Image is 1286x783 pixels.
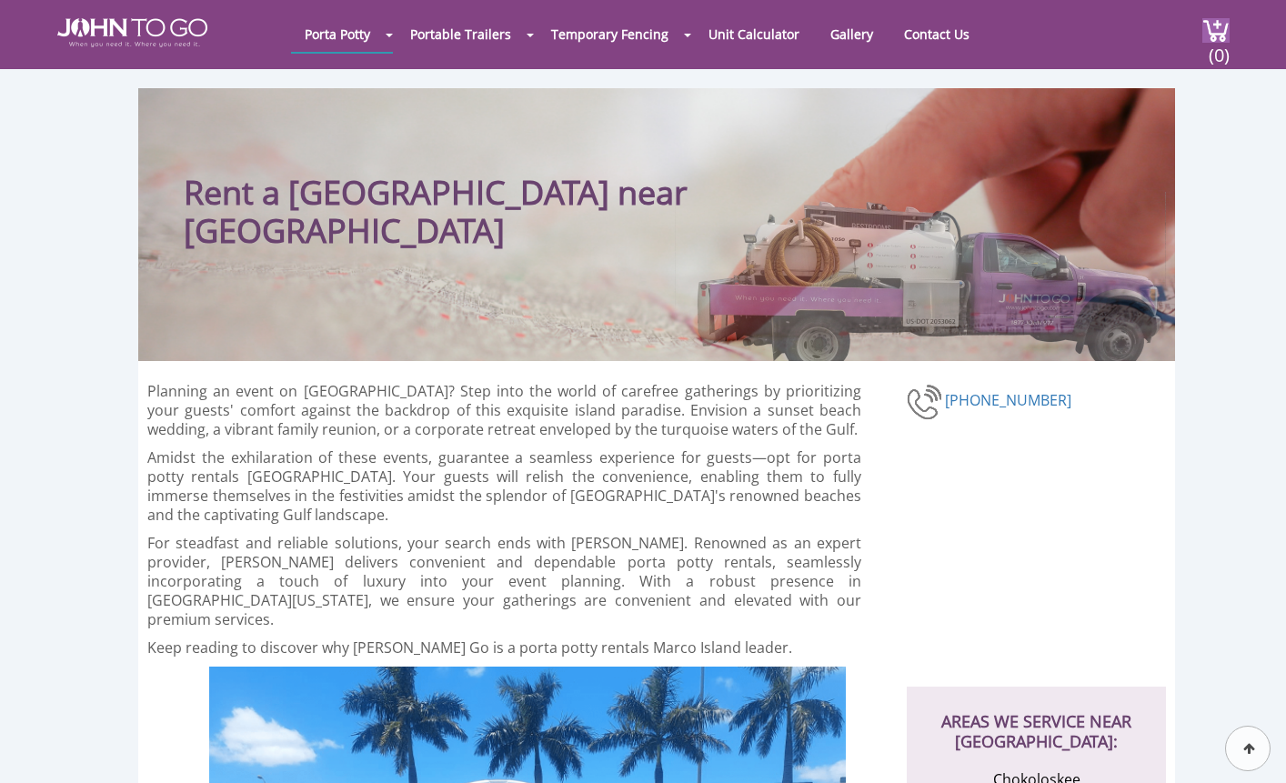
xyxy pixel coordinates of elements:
a: Contact Us [890,16,983,52]
img: Truck [675,192,1166,361]
h2: AREAS WE SERVICE NEAR [GEOGRAPHIC_DATA]: [925,687,1148,751]
a: Unit Calculator [695,16,813,52]
a: Porta Potty [291,16,384,52]
a: [PHONE_NUMBER] [945,390,1071,410]
img: phone-number [907,382,945,422]
p: Amidst the exhilaration of these events, guarantee a seamless experience for guests—opt for porta... [147,448,861,525]
button: Live Chat [1213,710,1286,783]
img: cart a [1202,18,1230,43]
a: Temporary Fencing [538,16,682,52]
img: JOHN to go [57,18,207,47]
a: Gallery [817,16,887,52]
span: (0) [1208,28,1230,67]
a: Portable Trailers [397,16,525,52]
p: For steadfast and reliable solutions, your search ends with [PERSON_NAME]. Renowned as an expert ... [147,534,861,629]
h1: Rent a [GEOGRAPHIC_DATA] near [GEOGRAPHIC_DATA] [184,125,770,250]
p: Planning an event on [GEOGRAPHIC_DATA]? Step into the world of carefree gatherings by prioritizin... [147,382,861,439]
p: Keep reading to discover why [PERSON_NAME] Go is a porta potty rentals Marco Island leader. [147,638,861,658]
